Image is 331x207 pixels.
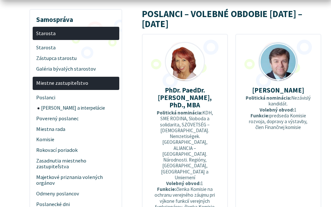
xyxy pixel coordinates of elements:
img: Uršula Ambrušová (002) [166,43,204,81]
span: Zástupca starostu [36,53,115,64]
span: [PERSON_NAME] a interpelácie [41,103,115,113]
a: [PERSON_NAME] a interpelácie [37,103,119,113]
strong: PhDr. PaedDr. [PERSON_NAME], PhD., MBA [158,86,212,109]
a: Odmeny poslancov [33,188,119,199]
a: Komisie [33,134,119,145]
a: Majetkové priznania volených orgánov [33,172,119,189]
strong: Funkcie: [157,186,176,192]
span: Komisie [36,134,115,145]
a: Miestna rada [33,124,119,134]
a: Poverený poslanec [33,113,119,124]
a: Miestne zastupiteľstvo [33,77,119,90]
span: Galéria bývalých starostov [36,64,115,74]
a: Starosta [33,27,119,40]
strong: [PERSON_NAME] [252,86,304,94]
strong: Volebný obvod: [260,107,294,113]
p: Nezávislý kandidát. 1 predseda Komisie rozvoja, dopravy a výstavby, člen Finančnej komisie [246,95,311,130]
span: Poslanci [36,92,115,103]
img: Beres_15x20 [259,43,297,81]
a: Poslanci [33,92,119,103]
span: Odmeny poslancov [36,188,115,199]
a: Galéria bývalých starostov [33,64,119,74]
span: Majetkové priznania volených orgánov [36,172,115,189]
a: Starosta [33,43,119,53]
span: Miestna rada [36,124,115,134]
span: Starosta [36,43,115,53]
span: Poverený poslanec [36,113,115,124]
strong: Politická nominácia: [246,95,291,101]
a: Zasadnutia miestneho zastupiteľstva [33,156,119,172]
h3: Samospráva [33,11,119,25]
span: Rokovací poriadok [36,145,115,156]
span: Miestne zastupiteľstvo [36,78,115,89]
span: Zasadnutia miestneho zastupiteľstva [36,156,115,172]
strong: Funkcie: [251,113,270,119]
strong: Politická nominácia: [157,110,202,116]
span: POSLANCI – VOLEBNÉ OBDOBIE [DATE] – [DATE] [142,8,302,30]
strong: Volebný obvod: [166,180,201,186]
span: Starosta [36,28,115,39]
a: Zástupca starostu [33,53,119,64]
a: Rokovací poriadok [33,145,119,156]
